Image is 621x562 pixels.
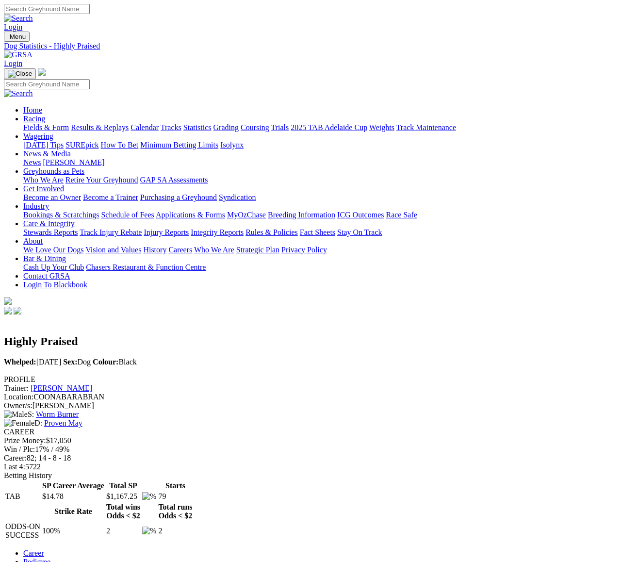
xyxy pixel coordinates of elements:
a: MyOzChase [227,211,266,219]
img: facebook.svg [4,307,12,314]
a: Schedule of Fees [101,211,154,219]
span: [DATE] [4,358,61,366]
a: Weights [369,123,394,132]
div: Get Involved [23,193,617,202]
span: Menu [10,33,26,40]
img: logo-grsa-white.png [4,297,12,305]
a: [PERSON_NAME] [31,384,92,392]
input: Search [4,4,90,14]
a: Isolynx [220,141,244,149]
a: Statistics [183,123,212,132]
a: GAP SA Assessments [140,176,208,184]
div: 17% / 49% [4,445,617,454]
button: Toggle navigation [4,32,30,42]
a: Privacy Policy [281,246,327,254]
div: CAREER [4,428,617,436]
a: Track Injury Rebate [80,228,142,236]
div: Care & Integrity [23,228,617,237]
a: Get Involved [23,184,64,193]
a: Wagering [23,132,53,140]
a: Vision and Values [85,246,141,254]
a: Racing [23,115,45,123]
a: Become a Trainer [83,193,138,201]
span: Trainer: [4,384,29,392]
span: D: [4,419,42,427]
a: Strategic Plan [236,246,279,254]
img: Male [4,410,28,419]
b: Sex: [63,358,77,366]
td: 2 [106,522,141,540]
span: Location: [4,393,33,401]
a: Breeding Information [268,211,335,219]
input: Search [4,79,90,89]
a: Retire Your Greyhound [65,176,138,184]
b: Colour: [93,358,118,366]
img: Close [8,70,32,78]
span: Last 4: [4,463,25,471]
a: 2025 TAB Adelaide Cup [291,123,367,132]
div: COONABARABRAN [4,393,617,401]
th: SP Career Average [42,481,105,491]
div: [PERSON_NAME] [4,401,617,410]
th: Total SP [106,481,141,491]
img: Search [4,89,33,98]
a: Rules & Policies [245,228,298,236]
a: Who We Are [23,176,64,184]
a: Integrity Reports [191,228,244,236]
img: twitter.svg [14,307,21,314]
button: Toggle navigation [4,68,36,79]
div: 5722 [4,463,617,471]
th: Total wins Odds < $2 [106,502,141,521]
img: GRSA [4,50,33,59]
a: Results & Replays [71,123,129,132]
a: Worm Burner [36,410,79,418]
a: ICG Outcomes [337,211,384,219]
td: 100% [42,522,105,540]
span: Prize Money: [4,436,46,445]
a: Become an Owner [23,193,81,201]
img: % [142,527,156,535]
h2: Highly Praised [4,335,617,348]
a: Tracks [161,123,181,132]
a: Login To Blackbook [23,281,87,289]
span: S: [4,410,34,418]
a: Applications & Forms [156,211,225,219]
a: Trials [271,123,289,132]
a: Purchasing a Greyhound [140,193,217,201]
span: Win / Plc: [4,445,35,453]
a: Login [4,23,22,31]
a: Stay On Track [337,228,382,236]
div: Greyhounds as Pets [23,176,617,184]
a: Stewards Reports [23,228,78,236]
div: PROFILE [4,375,617,384]
a: Injury Reports [144,228,189,236]
div: Industry [23,211,617,219]
span: Career: [4,454,27,462]
td: $14.78 [42,492,105,501]
a: Dog Statistics - Highly Praised [4,42,617,50]
a: Who We Are [194,246,234,254]
div: News & Media [23,158,617,167]
div: $17,050 [4,436,617,445]
span: Dog [63,358,91,366]
a: Greyhounds as Pets [23,167,84,175]
a: Race Safe [386,211,417,219]
img: Search [4,14,33,23]
a: About [23,237,43,245]
a: Grading [213,123,239,132]
a: [PERSON_NAME] [43,158,104,166]
td: TAB [5,492,41,501]
div: Racing [23,123,617,132]
th: Starts [158,481,193,491]
a: News & Media [23,149,71,158]
td: 2 [158,522,193,540]
span: Owner/s: [4,401,33,410]
a: Care & Integrity [23,219,75,228]
div: 82; 14 - 8 - 18 [4,454,617,463]
a: SUREpick [65,141,98,149]
a: Calendar [131,123,159,132]
a: Proven May [44,419,82,427]
a: Bar & Dining [23,254,66,263]
a: How To Bet [101,141,139,149]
